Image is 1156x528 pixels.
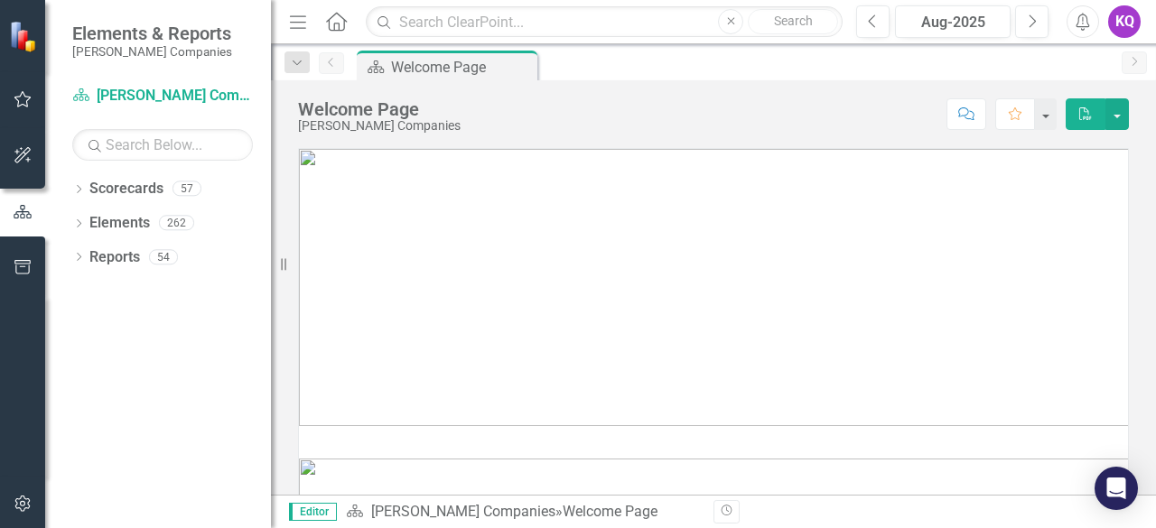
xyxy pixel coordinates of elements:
[563,503,657,520] div: Welcome Page
[89,179,163,199] a: Scorecards
[748,9,838,34] button: Search
[371,503,555,520] a: [PERSON_NAME] Companies
[89,213,150,234] a: Elements
[72,23,232,44] span: Elements & Reports
[172,181,201,197] div: 57
[346,502,700,523] div: »
[298,99,461,119] div: Welcome Page
[1108,5,1141,38] button: KQ
[1095,467,1138,510] div: Open Intercom Messenger
[72,86,253,107] a: [PERSON_NAME] Companies
[391,56,533,79] div: Welcome Page
[72,129,253,161] input: Search Below...
[366,6,843,38] input: Search ClearPoint...
[159,216,194,231] div: 262
[149,249,178,264] div: 54
[72,44,232,59] small: [PERSON_NAME] Companies
[299,149,1128,426] img: image%20v4.png
[89,247,140,268] a: Reports
[901,12,1004,33] div: Aug-2025
[774,14,813,28] span: Search
[9,21,41,52] img: ClearPoint Strategy
[289,503,337,521] span: Editor
[895,5,1011,38] button: Aug-2025
[298,119,461,133] div: [PERSON_NAME] Companies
